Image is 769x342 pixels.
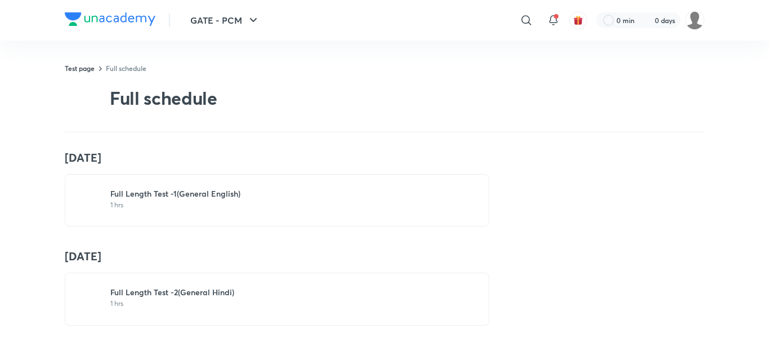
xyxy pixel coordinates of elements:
img: test [79,188,101,211]
h4: [DATE] [65,150,704,165]
h6: Full Length Test -2(General Hindi) [110,287,457,298]
button: avatar [569,11,587,29]
button: GATE - PCM [184,9,267,32]
img: test [79,287,101,309]
img: save [465,189,472,198]
img: avatar [573,15,583,25]
a: Test page [65,64,95,73]
h2: Full schedule [110,87,217,109]
h4: [DATE] [65,249,704,264]
img: streak [641,15,652,26]
p: 1 hrs [110,201,457,210]
a: Company Logo [65,12,155,29]
img: save [465,287,472,296]
img: Company Logo [65,12,155,26]
img: Mrityunjay Mtj [685,11,704,30]
h6: Full Length Test -1(General English) [110,188,457,199]
p: 1 hrs [110,299,457,308]
a: Full schedule [106,64,146,73]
